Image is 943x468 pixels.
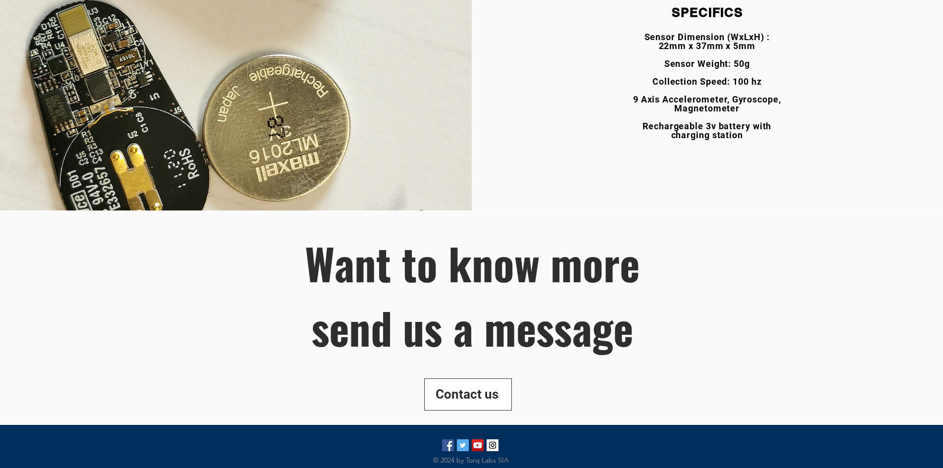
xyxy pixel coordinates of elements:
span: SPECIFICS [672,5,743,20]
span: Want to know more send us a message [305,231,640,359]
img: Facebook Social Icon [442,439,454,451]
ul: Social Bar [442,439,498,451]
img: YouTube Social Icon [472,439,484,451]
a: Contact us [424,378,512,411]
span: © 2024 by Torq Labs SIA [433,456,509,465]
iframe: Wix Chat [896,421,943,468]
img: Torq_Labs Instagram [487,439,498,451]
span: Contact us [436,385,498,403]
img: Twitter Social Icon [457,439,469,451]
span: Sensor Dimension (WxLxH) : 22mm x 37mm x 5mm Sensor Weight: 50g Collection Speed: 100 hz 9 Axis A... [633,32,781,140]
